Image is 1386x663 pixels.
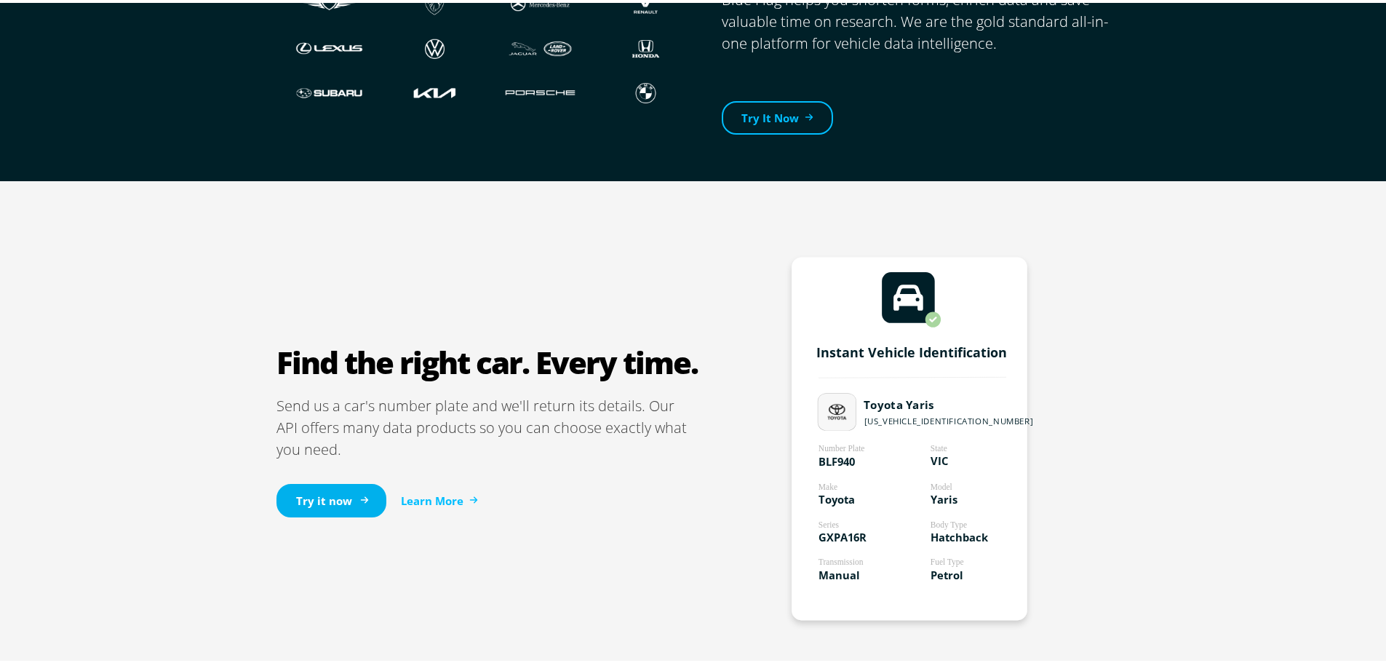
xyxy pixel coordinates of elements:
[276,481,386,515] a: Try it now
[276,341,698,378] h2: Find the right car. Every time.
[276,392,698,458] p: Send us a car's number plate and we'll return its details. Our API offers many data products so y...
[819,527,867,541] tspan: GXPA16R
[864,413,1034,424] tspan: [US_VEHICLE_IDENTIFICATION_NUMBER]
[819,480,837,488] tspan: Make
[931,489,957,504] tspan: Yaris
[931,565,963,579] tspan: Petrol
[931,480,952,488] tspan: Model
[819,565,860,579] tspan: Manual
[931,555,964,565] tspan: Fuel Type
[931,517,967,527] tspan: Body Type
[608,32,684,60] img: Honda logo
[397,76,473,104] img: Kia logo
[819,451,855,466] tspan: BLF940
[722,98,833,132] a: Try It Now
[291,32,367,60] img: Lexus logo
[931,527,989,541] tspan: Hatchback
[291,76,367,104] img: Subaru logo
[502,32,578,60] img: JLR logo
[819,489,855,504] tspan: Toyota
[931,441,947,450] tspan: State
[502,76,578,104] img: Porshce logo
[608,76,684,104] img: BMW logo
[819,555,864,564] tspan: Transmission
[819,517,840,526] tspan: Series
[397,32,473,60] img: Volkswagen logo
[401,490,478,507] a: Learn More
[864,395,935,410] tspan: Toyota Yaris
[819,442,865,450] tspan: Number Plate
[816,341,1007,358] tspan: Instant Vehicle Identification
[931,451,948,466] tspan: VIC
